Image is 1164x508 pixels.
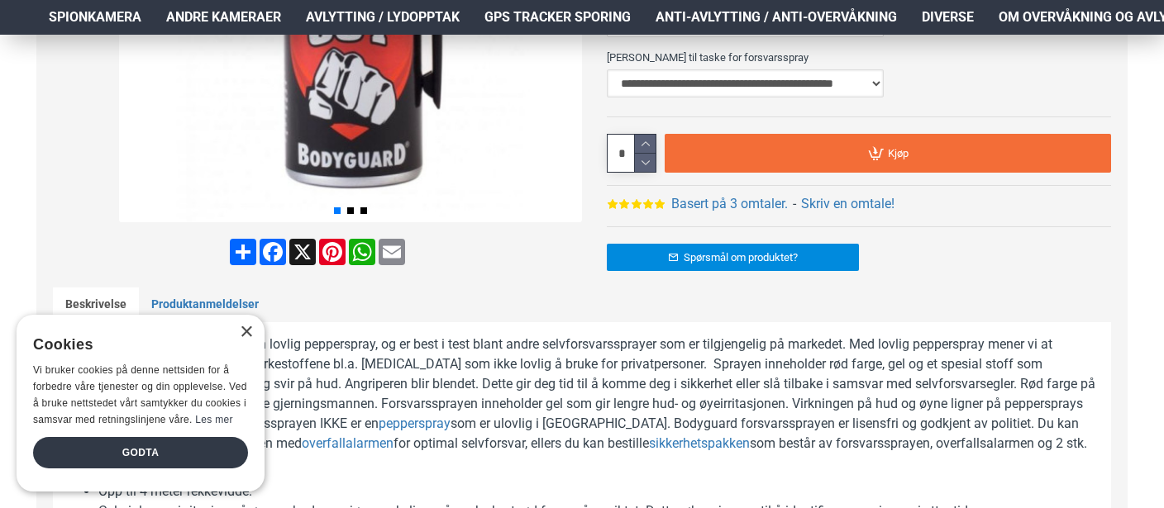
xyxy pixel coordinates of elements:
[671,194,788,214] a: Basert på 3 omtaler.
[139,287,271,322] a: Produktanmeldelser
[258,239,288,265] a: Facebook
[306,7,460,27] span: Avlytting / Lydopptak
[166,7,281,27] span: Andre kameraer
[347,239,377,265] a: WhatsApp
[240,326,252,339] div: Close
[53,287,139,322] a: Beskrivelse
[922,7,974,27] span: Diverse
[888,148,909,159] span: Kjøp
[801,194,894,214] a: Skriv en omtale!
[656,7,897,27] span: Anti-avlytting / Anti-overvåkning
[347,207,354,214] span: Go to slide 2
[484,7,631,27] span: GPS Tracker Sporing
[607,44,1111,70] label: [PERSON_NAME] til taske for forsvarsspray
[33,364,247,425] span: Vi bruker cookies på denne nettsiden for å forbedre våre tjenester og din opplevelse. Ved å bruke...
[377,239,407,265] a: Email
[49,7,141,27] span: Spionkamera
[288,239,317,265] a: X
[302,434,394,453] a: overfallalarmen
[195,414,232,425] a: Les mer, opens a new window
[334,207,341,214] span: Go to slide 1
[98,482,1099,501] li: Opp til 4 meter rekkevidde.
[317,239,347,265] a: Pinterest
[379,414,451,434] a: pepperspray
[33,437,248,468] div: Godta
[649,434,750,453] a: sikkerhetspakken
[228,239,258,265] a: Share
[793,196,796,211] b: -
[65,335,1099,473] p: Forsvarsspray fra Bodyguard er en lovlig pepperspray, og er best i test blant andre selvforsvarss...
[33,327,237,363] div: Cookies
[607,244,859,271] a: Spørsmål om produktet?
[360,207,367,214] span: Go to slide 3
